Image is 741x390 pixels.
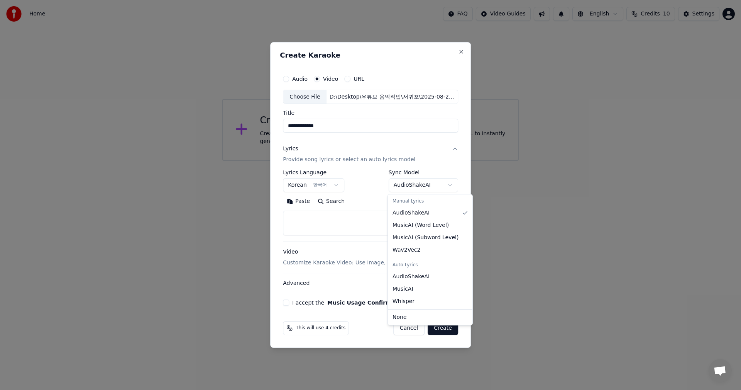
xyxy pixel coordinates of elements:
[389,196,471,207] div: Manual Lyrics
[392,221,449,229] span: MusicAI ( Word Level )
[392,273,430,281] span: AudioShakeAI
[392,285,413,293] span: MusicAI
[389,260,471,271] div: Auto Lyrics
[392,246,420,254] span: Wav2Vec2
[392,209,430,217] span: AudioShakeAI
[392,234,458,242] span: MusicAI ( Subword Level )
[392,298,414,305] span: Whisper
[392,313,407,321] span: None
